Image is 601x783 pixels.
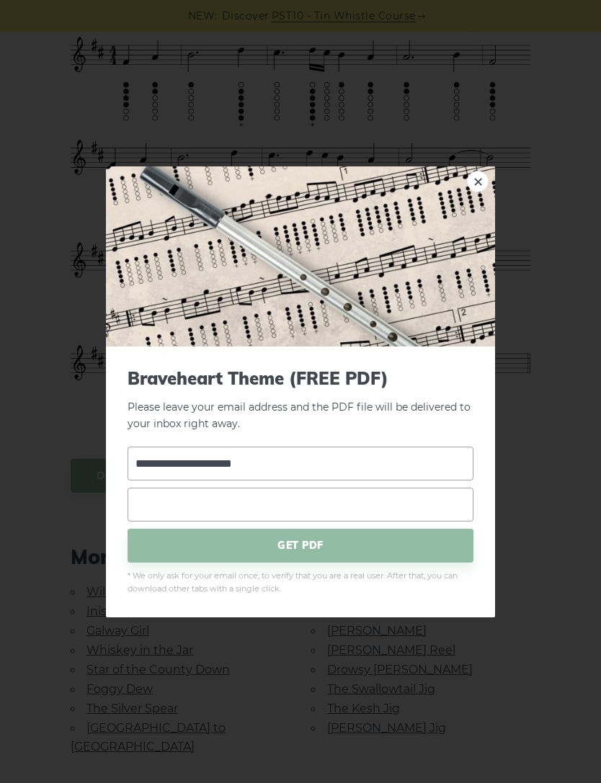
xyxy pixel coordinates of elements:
a: × [467,170,489,192]
span: GET PDF [128,529,473,563]
img: Tin Whistle Tab Preview [106,166,495,346]
p: Please leave your email address and the PDF file will be delivered to your inbox right away. [128,367,473,431]
span: Braveheart Theme (FREE PDF) [128,367,473,388]
span: * We only ask for your email once, to verify that you are a real user. After that, you can downlo... [128,570,473,596]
